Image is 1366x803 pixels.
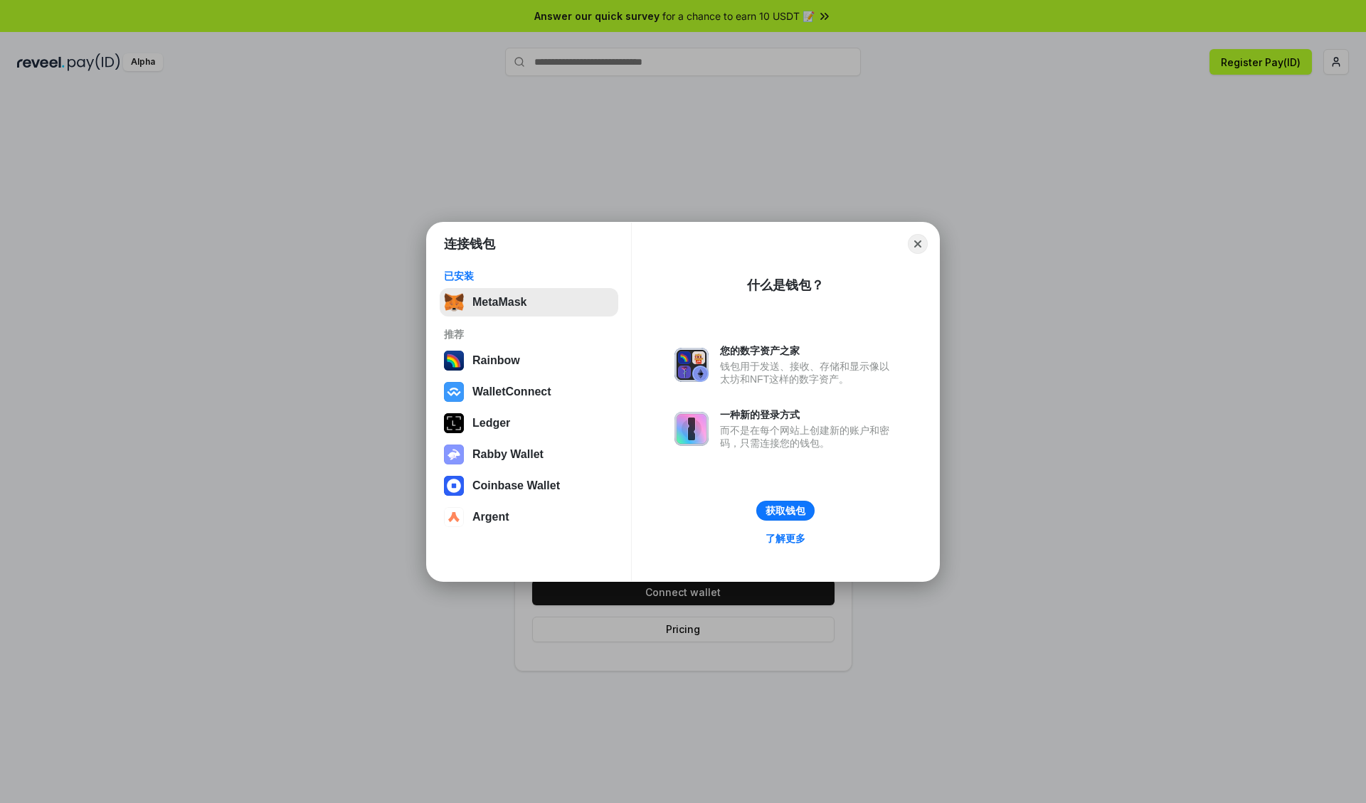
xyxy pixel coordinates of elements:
[720,360,896,385] div: 钱包用于发送、接收、存储和显示像以太坊和NFT这样的数字资产。
[444,476,464,496] img: svg+xml,%3Csvg%20width%3D%2228%22%20height%3D%2228%22%20viewBox%3D%220%200%2028%2028%22%20fill%3D...
[440,288,618,317] button: MetaMask
[472,385,551,398] div: WalletConnect
[444,292,464,312] img: svg+xml,%3Csvg%20fill%3D%22none%22%20height%3D%2233%22%20viewBox%3D%220%200%2035%2033%22%20width%...
[440,409,618,437] button: Ledger
[908,234,928,254] button: Close
[444,235,495,252] h1: 连接钱包
[444,507,464,527] img: svg+xml,%3Csvg%20width%3D%2228%22%20height%3D%2228%22%20viewBox%3D%220%200%2028%2028%22%20fill%3D...
[440,378,618,406] button: WalletConnect
[674,412,709,446] img: svg+xml,%3Csvg%20xmlns%3D%22http%3A%2F%2Fwww.w3.org%2F2000%2Fsvg%22%20fill%3D%22none%22%20viewBox...
[720,424,896,450] div: 而不是在每个网站上创建新的账户和密码，只需连接您的钱包。
[720,408,896,421] div: 一种新的登录方式
[756,501,815,521] button: 获取钱包
[757,529,814,548] a: 了解更多
[440,440,618,469] button: Rabby Wallet
[444,270,614,282] div: 已安装
[440,472,618,500] button: Coinbase Wallet
[747,277,824,294] div: 什么是钱包？
[440,346,618,375] button: Rainbow
[472,296,526,309] div: MetaMask
[444,328,614,341] div: 推荐
[674,348,709,382] img: svg+xml,%3Csvg%20xmlns%3D%22http%3A%2F%2Fwww.w3.org%2F2000%2Fsvg%22%20fill%3D%22none%22%20viewBox...
[444,445,464,464] img: svg+xml,%3Csvg%20xmlns%3D%22http%3A%2F%2Fwww.w3.org%2F2000%2Fsvg%22%20fill%3D%22none%22%20viewBox...
[444,351,464,371] img: svg+xml,%3Csvg%20width%3D%22120%22%20height%3D%22120%22%20viewBox%3D%220%200%20120%20120%22%20fil...
[720,344,896,357] div: 您的数字资产之家
[472,479,560,492] div: Coinbase Wallet
[444,413,464,433] img: svg+xml,%3Csvg%20xmlns%3D%22http%3A%2F%2Fwww.w3.org%2F2000%2Fsvg%22%20width%3D%2228%22%20height%3...
[766,504,805,517] div: 获取钱包
[472,511,509,523] div: Argent
[444,382,464,402] img: svg+xml,%3Csvg%20width%3D%2228%22%20height%3D%2228%22%20viewBox%3D%220%200%2028%2028%22%20fill%3D...
[472,448,544,461] div: Rabby Wallet
[440,503,618,531] button: Argent
[472,417,510,430] div: Ledger
[766,532,805,545] div: 了解更多
[472,354,520,367] div: Rainbow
